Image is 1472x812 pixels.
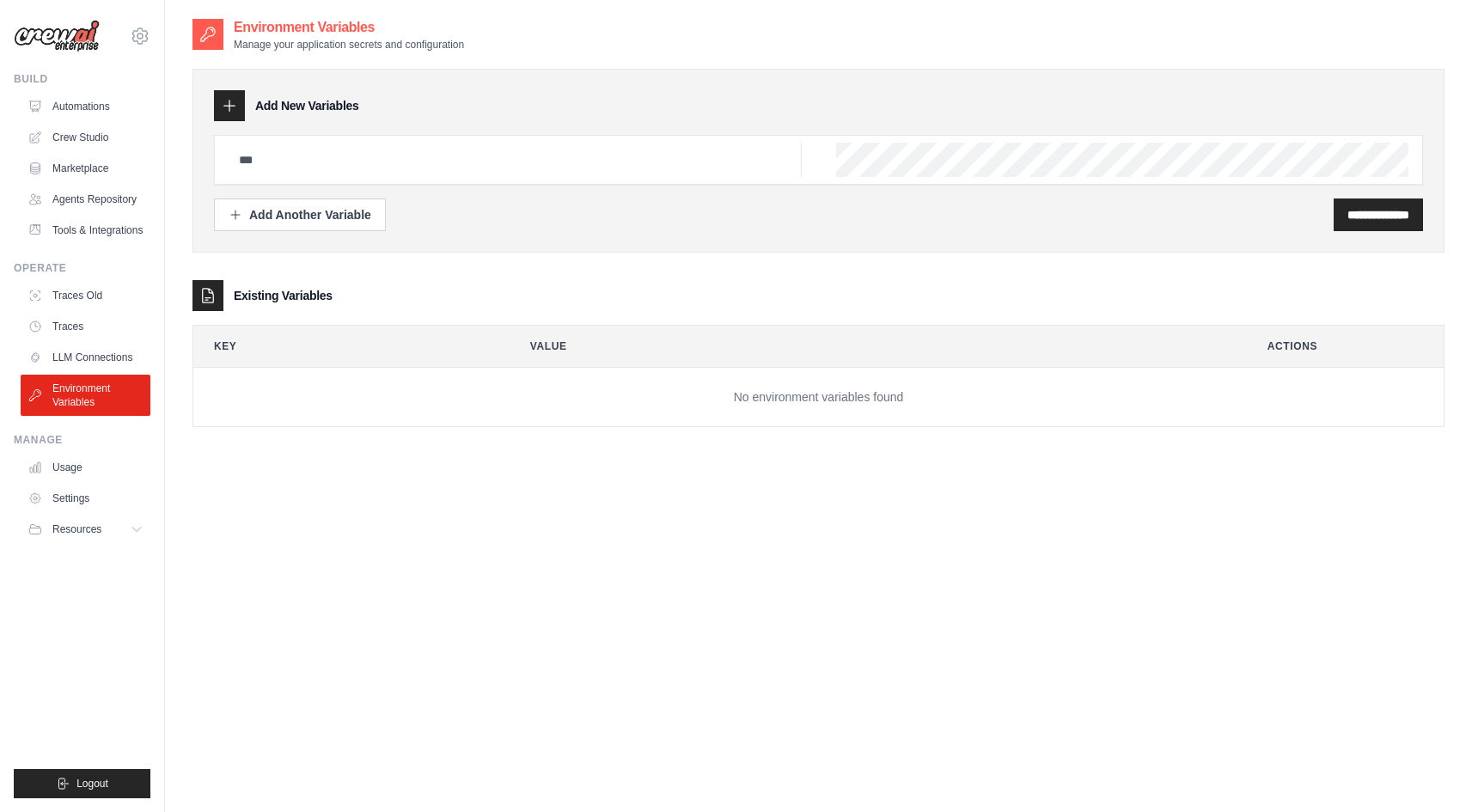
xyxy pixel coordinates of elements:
[21,375,150,416] a: Environment Variables
[234,287,333,304] h3: Existing Variables
[21,313,150,340] a: Traces
[14,20,100,52] img: Logo
[21,155,150,182] a: Marketplace
[255,97,359,114] h3: Add New Variables
[1247,326,1444,367] th: Actions
[52,522,101,536] span: Resources
[21,516,150,543] button: Resources
[234,38,464,52] p: Manage your application secrets and configuration
[193,368,1444,427] td: No environment variables found
[14,769,150,798] button: Logout
[234,17,464,38] h2: Environment Variables
[14,261,150,275] div: Operate
[21,485,150,512] a: Settings
[21,344,150,371] a: LLM Connections
[14,433,150,447] div: Manage
[214,198,386,231] button: Add Another Variable
[21,217,150,244] a: Tools & Integrations
[229,206,371,223] div: Add Another Variable
[21,186,150,213] a: Agents Repository
[21,282,150,309] a: Traces Old
[193,326,496,367] th: Key
[76,777,108,791] span: Logout
[21,124,150,151] a: Crew Studio
[21,454,150,481] a: Usage
[510,326,1233,367] th: Value
[21,93,150,120] a: Automations
[14,72,150,86] div: Build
